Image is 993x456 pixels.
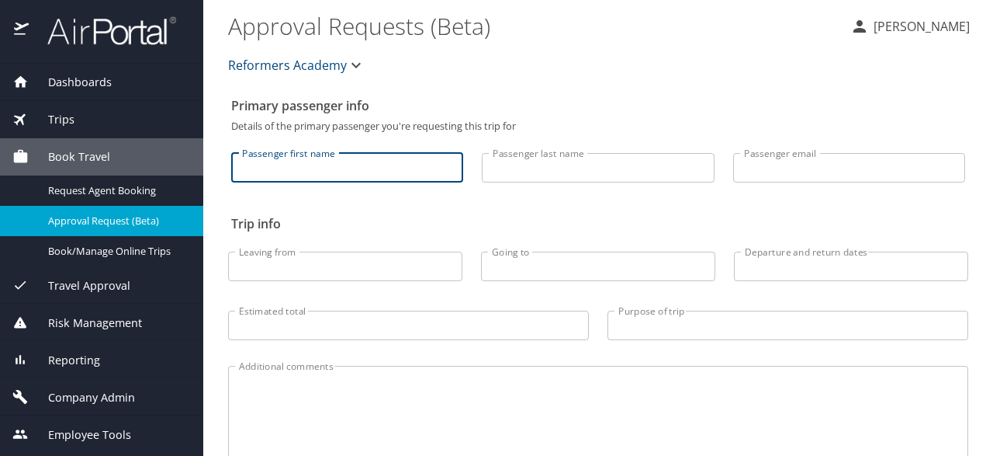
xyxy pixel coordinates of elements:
h2: Trip info [231,211,965,236]
span: Book/Manage Online Trips [48,244,185,259]
span: Reformers Academy [228,54,347,76]
span: Company Admin [29,389,135,406]
span: Travel Approval [29,277,130,294]
span: Trips [29,111,74,128]
h1: Approval Requests (Beta) [228,2,838,50]
span: Approval Request (Beta) [48,214,185,228]
span: Request Agent Booking [48,183,185,198]
span: Employee Tools [29,426,131,444]
p: Details of the primary passenger you're requesting this trip for [231,121,965,131]
span: Dashboards [29,74,112,91]
span: Book Travel [29,148,110,165]
h2: Primary passenger info [231,93,965,118]
span: Risk Management [29,315,142,332]
img: airportal-logo.png [30,16,176,46]
img: icon-airportal.png [14,16,30,46]
p: [PERSON_NAME] [869,17,970,36]
span: Reporting [29,352,100,369]
button: Reformers Academy [222,50,372,81]
button: [PERSON_NAME] [844,12,976,40]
